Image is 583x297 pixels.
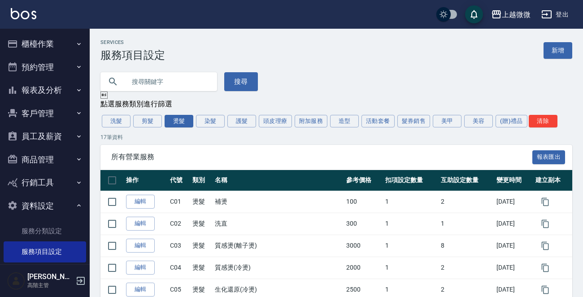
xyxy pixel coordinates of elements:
td: 3000 [344,235,383,257]
div: 上越微微 [502,9,531,20]
span: 所有營業服務 [111,153,532,162]
td: 燙髮 [190,257,213,279]
button: 上越微微 [487,5,534,24]
button: 報表匯出 [532,150,566,164]
button: 髮券銷售 [397,115,431,127]
td: 300 [344,213,383,235]
td: [DATE] [494,213,533,235]
td: 燙髮 [190,191,213,213]
td: 2 [439,191,494,213]
th: 類別 [190,170,213,191]
td: 100 [344,191,383,213]
td: C01 [168,191,190,213]
div: 點選服務類別進行篩選 [100,100,572,109]
button: 清除 [529,115,557,127]
button: 員工及薪資 [4,125,86,148]
td: 質感燙(離子燙) [213,235,344,257]
button: 美甲 [433,115,461,127]
td: 2 [439,257,494,279]
p: 17 筆資料 [100,133,572,141]
img: Person [7,272,25,290]
td: C02 [168,213,190,235]
button: (贈)禮品 [496,115,527,127]
th: 參考價格 [344,170,383,191]
a: 新增 [544,42,572,59]
td: [DATE] [494,257,533,279]
button: 造型 [330,115,359,127]
button: 報表及分析 [4,79,86,102]
td: [DATE] [494,235,533,257]
th: 代號 [168,170,190,191]
th: 變更時間 [494,170,533,191]
td: 洗直 [213,213,344,235]
button: 搜尋 [224,72,258,91]
th: 操作 [124,170,168,191]
button: save [465,5,483,23]
button: 登出 [538,6,572,23]
button: 護髮 [227,115,256,127]
td: 1 [383,257,439,279]
td: C03 [168,235,190,257]
button: 商品管理 [4,148,86,171]
td: 1 [383,235,439,257]
button: 客戶管理 [4,102,86,125]
td: 1 [383,191,439,213]
td: 補燙 [213,191,344,213]
a: 編輯 [126,217,155,231]
button: 櫃檯作業 [4,32,86,56]
a: 報表匯出 [532,152,566,161]
a: 編輯 [126,261,155,275]
th: 互助設定數量 [439,170,494,191]
a: 服務分類設定 [4,221,86,241]
td: 1 [383,213,439,235]
a: 服務項目設定 [4,241,86,262]
input: 搜尋關鍵字 [126,70,210,94]
p: 高階主管 [27,281,73,289]
h2: Services [100,39,165,45]
a: 編輯 [126,195,155,209]
button: 美容 [464,115,493,127]
img: Logo [11,8,36,19]
button: 頭皮理療 [259,115,292,127]
td: 8 [439,235,494,257]
button: 燙髮 [165,115,193,127]
th: 扣項設定數量 [383,170,439,191]
a: 預收卡設定 [4,262,86,283]
td: 燙髮 [190,213,213,235]
h3: 服務項目設定 [100,49,165,61]
a: 編輯 [126,283,155,297]
button: 洗髮 [102,115,131,127]
a: 編輯 [126,239,155,253]
button: 附加服務 [295,115,328,127]
th: 名稱 [213,170,344,191]
button: 剪髮 [133,115,162,127]
button: 資料設定 [4,194,86,218]
button: 活動套餐 [361,115,395,127]
button: 行銷工具 [4,171,86,194]
button: 染髮 [196,115,225,127]
td: C04 [168,257,190,279]
td: 1 [439,213,494,235]
button: 預約管理 [4,56,86,79]
td: 2000 [344,257,383,279]
td: 燙髮 [190,235,213,257]
th: 建立副本 [533,170,572,191]
td: [DATE] [494,191,533,213]
h5: [PERSON_NAME] [27,272,73,281]
td: 質感燙(冷燙) [213,257,344,279]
